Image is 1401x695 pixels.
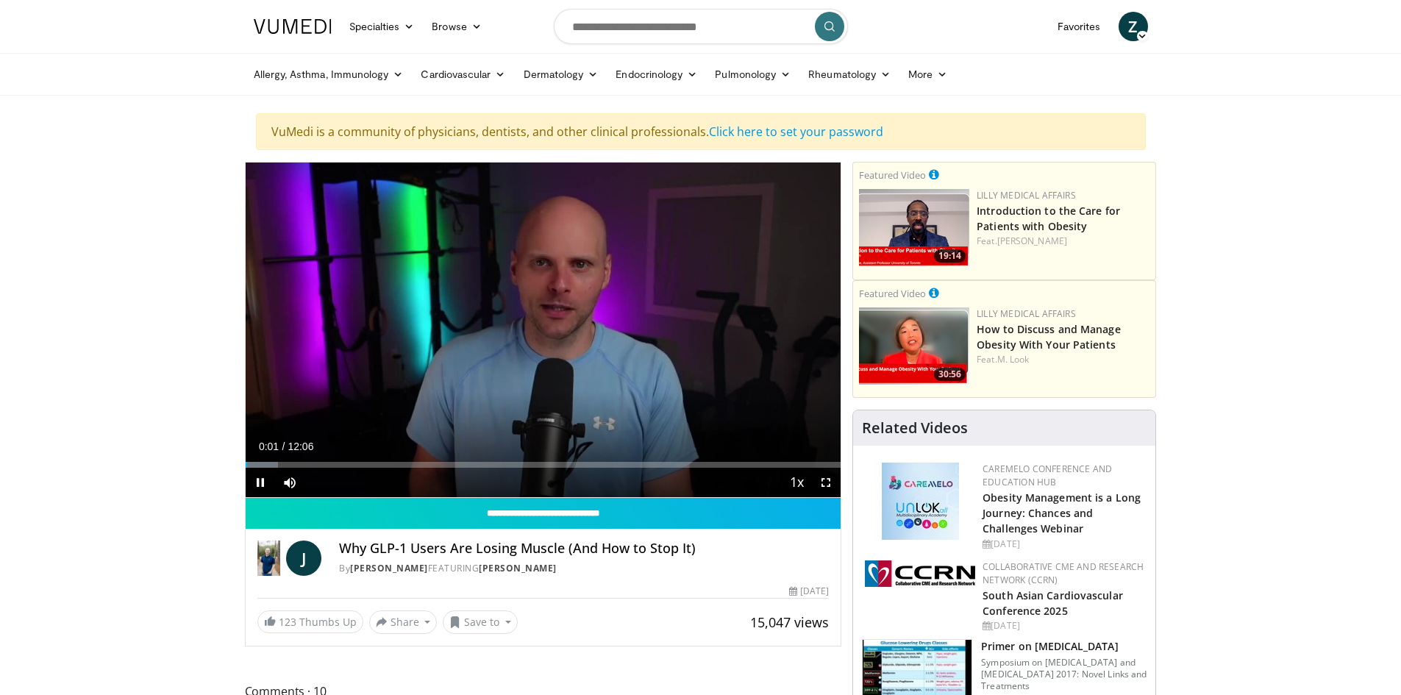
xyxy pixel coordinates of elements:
[983,463,1112,488] a: CaReMeLO Conference and Education Hub
[997,235,1067,247] a: [PERSON_NAME]
[799,60,899,89] a: Rheumatology
[865,560,975,587] img: a04ee3ba-8487-4636-b0fb-5e8d268f3737.png.150x105_q85_autocrop_double_scale_upscale_version-0.2.png
[977,322,1121,352] a: How to Discuss and Manage Obesity With Your Patients
[983,538,1144,551] div: [DATE]
[275,468,304,497] button: Mute
[246,163,841,498] video-js: Video Player
[412,60,514,89] a: Cardiovascular
[706,60,799,89] a: Pulmonology
[279,615,296,629] span: 123
[259,441,279,452] span: 0:01
[983,619,1144,632] div: [DATE]
[859,189,969,266] img: acc2e291-ced4-4dd5-b17b-d06994da28f3.png.150x105_q85_crop-smart_upscale.png
[341,12,424,41] a: Specialties
[286,541,321,576] a: J
[899,60,956,89] a: More
[369,610,438,634] button: Share
[423,12,491,41] a: Browse
[983,560,1144,586] a: Collaborative CME and Research Network (CCRN)
[811,468,841,497] button: Fullscreen
[709,124,883,140] a: Click here to set your password
[859,307,969,385] a: 30:56
[859,189,969,266] a: 19:14
[246,468,275,497] button: Pause
[443,610,518,634] button: Save to
[981,639,1147,654] h3: Primer on [MEDICAL_DATA]
[934,249,966,263] span: 19:14
[981,657,1147,692] p: Symposium on [MEDICAL_DATA] and [MEDICAL_DATA] 2017: Novel Links and Treatments
[977,204,1120,233] a: Introduction to the Care for Patients with Obesity
[997,353,1030,366] a: M. Look
[789,585,829,598] div: [DATE]
[1049,12,1110,41] a: Favorites
[859,287,926,300] small: Featured Video
[859,168,926,182] small: Featured Video
[256,113,1146,150] div: VuMedi is a community of physicians, dentists, and other clinical professionals.
[977,189,1076,202] a: Lilly Medical Affairs
[983,588,1123,618] a: South Asian Cardiovascular Conference 2025
[257,541,281,576] img: Dr. Jordan Rennicke
[934,368,966,381] span: 30:56
[1119,12,1148,41] a: Z
[882,463,959,540] img: 45df64a9-a6de-482c-8a90-ada250f7980c.png.150x105_q85_autocrop_double_scale_upscale_version-0.2.jpg
[339,541,829,557] h4: Why GLP-1 Users Are Losing Muscle (And How to Stop It)
[288,441,313,452] span: 12:06
[977,353,1149,366] div: Feat.
[782,468,811,497] button: Playback Rate
[515,60,607,89] a: Dermatology
[479,562,557,574] a: [PERSON_NAME]
[607,60,706,89] a: Endocrinology
[750,613,829,631] span: 15,047 views
[257,610,363,633] a: 123 Thumbs Up
[282,441,285,452] span: /
[862,419,968,437] h4: Related Videos
[245,60,413,89] a: Allergy, Asthma, Immunology
[350,562,428,574] a: [PERSON_NAME]
[246,462,841,468] div: Progress Bar
[977,307,1076,320] a: Lilly Medical Affairs
[983,491,1141,535] a: Obesity Management is a Long Journey: Chances and Challenges Webinar
[859,307,969,385] img: c98a6a29-1ea0-4bd5-8cf5-4d1e188984a7.png.150x105_q85_crop-smart_upscale.png
[254,19,332,34] img: VuMedi Logo
[339,562,829,575] div: By FEATURING
[977,235,1149,248] div: Feat.
[554,9,848,44] input: Search topics, interventions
